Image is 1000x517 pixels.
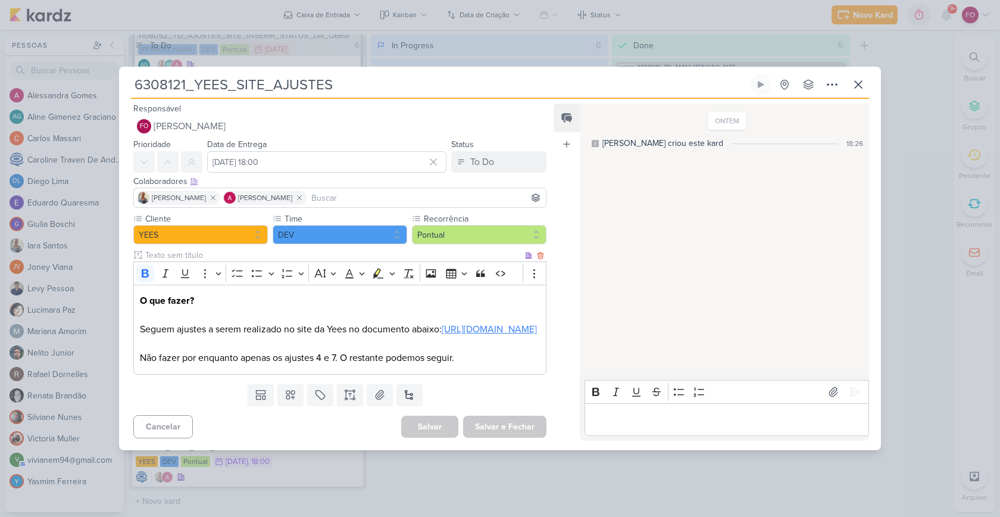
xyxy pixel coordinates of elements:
input: Texto sem título [143,249,523,261]
label: Cliente [144,213,268,225]
input: Kard Sem Título [131,74,748,95]
div: Editor editing area: main [585,403,869,436]
button: DEV [273,225,407,244]
label: Responsável [133,104,181,114]
div: 18:26 [846,138,863,149]
p: Seguem ajustes a serem realizado no site da Yees no documento abaixo: Não fazer por enquanto apen... [140,294,540,365]
div: To Do [470,155,494,169]
label: Status [451,139,474,150]
button: To Do [451,151,546,173]
label: Time [283,213,407,225]
button: FO [PERSON_NAME] [133,116,546,137]
button: Pontual [412,225,546,244]
span: [PERSON_NAME] [238,192,292,203]
div: Fabio Oliveira [137,119,151,133]
span: [PERSON_NAME] [152,192,206,203]
label: Recorrência [423,213,546,225]
div: Editor toolbar [133,261,546,285]
div: Editor toolbar [585,380,869,403]
div: Colaboradores [133,175,546,188]
label: Data de Entrega [207,139,267,150]
input: Select a date [207,151,446,173]
img: Alessandra Gomes [224,192,236,204]
a: [URL][DOMAIN_NAME] [442,323,537,335]
p: FO [140,123,148,130]
input: Buscar [309,191,543,205]
strong: O que fazer? [140,295,194,307]
label: Prioridade [133,139,171,150]
button: Cancelar [133,415,193,438]
div: [PERSON_NAME] criou este kard [602,137,723,150]
div: Ligar relógio [756,80,765,89]
div: Editor editing area: main [133,285,546,375]
img: Iara Santos [137,192,149,204]
span: [PERSON_NAME] [154,119,226,133]
button: YEES [133,225,268,244]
